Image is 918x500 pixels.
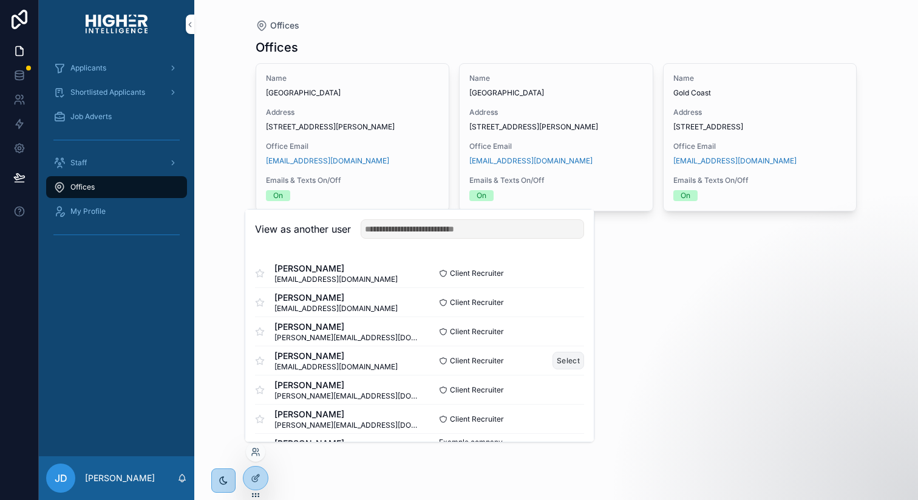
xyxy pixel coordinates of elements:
[256,19,299,32] a: Offices
[55,471,67,485] span: JD
[274,321,420,333] span: [PERSON_NAME]
[469,108,643,117] span: Address
[266,156,389,166] a: [EMAIL_ADDRESS][DOMAIN_NAME]
[274,304,398,313] span: [EMAIL_ADDRESS][DOMAIN_NAME]
[70,182,95,192] span: Offices
[450,356,504,366] span: Client Recruiter
[469,176,643,185] span: Emails & Texts On/Off
[273,190,283,201] div: On
[85,472,155,484] p: [PERSON_NAME]
[266,176,440,185] span: Emails & Texts On/Off
[450,327,504,337] span: Client Recruiter
[70,207,106,216] span: My Profile
[46,106,187,128] a: Job Adverts
[256,39,298,56] h1: Offices
[46,200,187,222] a: My Profile
[274,292,398,304] span: [PERSON_NAME]
[450,385,504,395] span: Client Recruiter
[274,350,398,362] span: [PERSON_NAME]
[70,158,87,168] span: Staff
[469,88,643,98] span: [GEOGRAPHIC_DATA]
[274,333,420,343] span: [PERSON_NAME][EMAIL_ADDRESS][DOMAIN_NAME]
[39,49,194,260] div: scrollable content
[274,379,420,391] span: [PERSON_NAME]
[439,437,503,447] span: Example company
[673,156,797,166] a: [EMAIL_ADDRESS][DOMAIN_NAME]
[673,176,847,185] span: Emails & Texts On/Off
[70,112,112,122] span: Job Adverts
[459,63,653,211] a: Name[GEOGRAPHIC_DATA]Address[STREET_ADDRESS][PERSON_NAME]Office Email[EMAIL_ADDRESS][DOMAIN_NAME]...
[477,190,486,201] div: On
[274,275,398,284] span: [EMAIL_ADDRESS][DOMAIN_NAME]
[450,298,504,307] span: Client Recruiter
[673,74,847,83] span: Name
[673,108,847,117] span: Address
[46,57,187,79] a: Applicants
[266,142,440,151] span: Office Email
[675,409,918,494] iframe: Intercom notifications message
[450,414,504,424] span: Client Recruiter
[46,152,187,174] a: Staff
[274,437,398,450] span: [PERSON_NAME]
[266,74,440,83] span: Name
[46,81,187,103] a: Shortlisted Applicants
[46,176,187,198] a: Offices
[266,122,440,132] span: [STREET_ADDRESS][PERSON_NAME]
[270,19,299,32] span: Offices
[274,420,420,430] span: [PERSON_NAME][EMAIL_ADDRESS][DOMAIN_NAME]
[274,362,398,372] span: [EMAIL_ADDRESS][DOMAIN_NAME]
[469,156,593,166] a: [EMAIL_ADDRESS][DOMAIN_NAME]
[469,142,643,151] span: Office Email
[266,88,440,98] span: [GEOGRAPHIC_DATA]
[673,142,847,151] span: Office Email
[70,63,106,73] span: Applicants
[469,122,643,132] span: [STREET_ADDRESS][PERSON_NAME]
[266,108,440,117] span: Address
[673,88,847,98] span: Gold Coast
[552,352,584,369] button: Select
[681,190,690,201] div: On
[274,262,398,275] span: [PERSON_NAME]
[86,15,148,34] img: App logo
[274,391,420,401] span: [PERSON_NAME][EMAIL_ADDRESS][DOMAIN_NAME]
[70,87,145,97] span: Shortlisted Applicants
[469,74,643,83] span: Name
[256,63,450,211] a: Name[GEOGRAPHIC_DATA]Address[STREET_ADDRESS][PERSON_NAME]Office Email[EMAIL_ADDRESS][DOMAIN_NAME]...
[274,408,420,420] span: [PERSON_NAME]
[663,63,857,211] a: NameGold CoastAddress[STREET_ADDRESS]Office Email[EMAIL_ADDRESS][DOMAIN_NAME]Emails & Texts On/OffOn
[255,222,351,236] h2: View as another user
[673,122,847,132] span: [STREET_ADDRESS]
[450,269,504,278] span: Client Recruiter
